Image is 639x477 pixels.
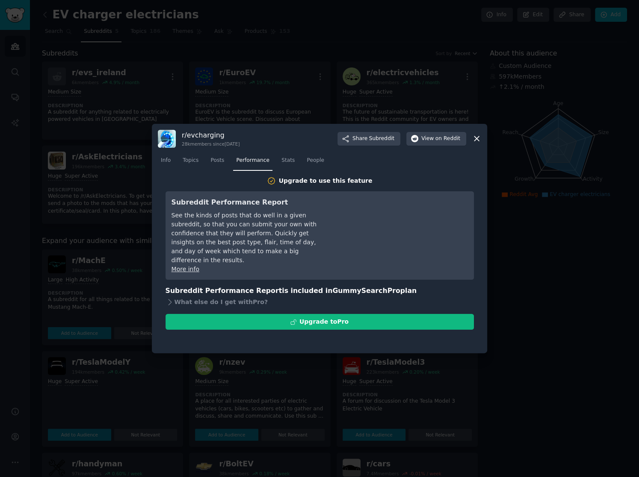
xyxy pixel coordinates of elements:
div: What else do I get with Pro ? [166,296,474,308]
div: Upgrade to Pro [299,317,349,326]
a: Info [158,154,174,171]
h3: r/ evcharging [182,131,240,140]
a: Stats [278,154,298,171]
a: More info [172,266,199,272]
span: Topics [183,157,198,164]
a: Performance [233,154,272,171]
span: GummySearch Pro [332,287,400,295]
span: View [421,135,460,143]
span: Info [161,157,171,164]
iframe: YouTube video player [340,197,468,261]
span: Posts [210,157,224,164]
div: See the kinds of posts that do well in a given subreddit, so that you can submit your own with co... [172,211,328,265]
span: Share [352,135,394,143]
span: Stats [281,157,295,164]
h3: Subreddit Performance Report [172,197,328,208]
a: Topics [180,154,201,171]
a: People [304,154,327,171]
span: People [307,157,324,164]
a: Posts [207,154,227,171]
span: Performance [236,157,269,164]
button: Viewon Reddit [406,132,466,146]
div: Upgrade to use this feature [279,176,373,185]
span: on Reddit [435,135,460,143]
div: 28k members since [DATE] [182,141,240,147]
button: Upgrade toPro [166,314,474,330]
h3: Subreddit Performance Report is included in plan [166,286,474,296]
button: ShareSubreddit [337,132,400,146]
img: evcharging [158,130,176,148]
span: Subreddit [369,135,394,143]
